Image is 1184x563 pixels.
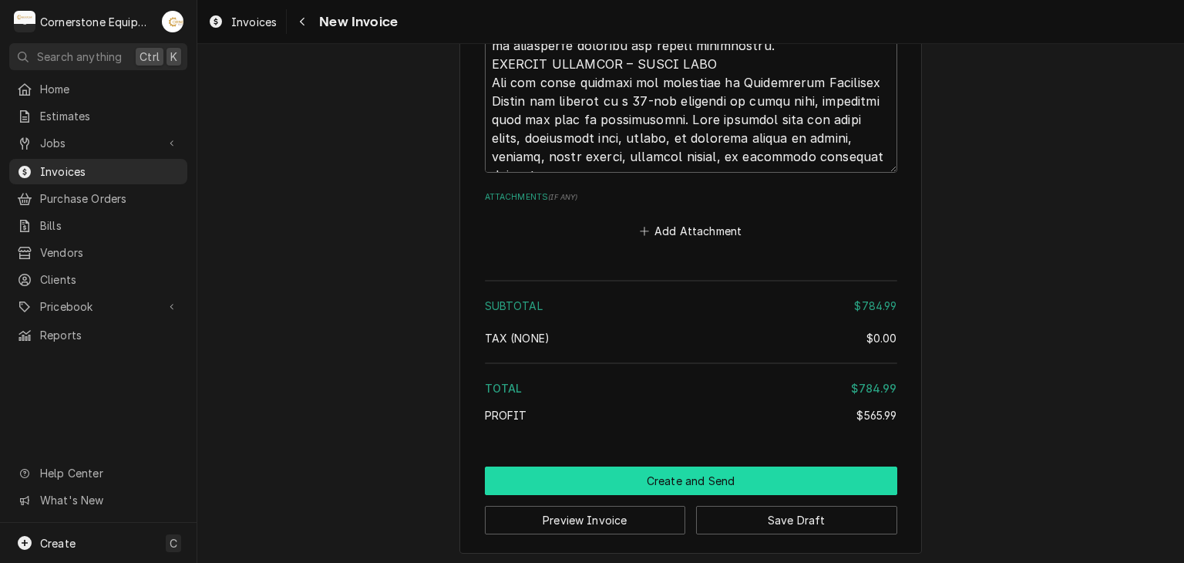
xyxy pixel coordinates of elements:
[9,103,187,129] a: Estimates
[9,186,187,211] a: Purchase Orders
[9,43,187,70] button: Search anythingCtrlK
[40,465,178,481] span: Help Center
[9,130,187,156] a: Go to Jobs
[485,191,897,204] label: Attachments
[37,49,122,65] span: Search anything
[485,299,543,312] span: Subtotal
[231,14,277,30] span: Invoices
[9,267,187,292] a: Clients
[9,159,187,184] a: Invoices
[854,298,896,314] div: $784.99
[485,382,523,395] span: Total
[314,12,398,32] span: New Invoice
[637,221,745,242] button: Add Attachment
[162,11,183,32] div: AB
[485,495,897,534] div: Button Group Row
[9,76,187,102] a: Home
[40,298,156,315] span: Pricebook
[170,535,177,551] span: C
[290,9,314,34] button: Navigate back
[40,217,180,234] span: Bills
[40,14,153,30] div: Cornerstone Equipment Repair, LLC
[866,330,897,346] div: $0.00
[40,537,76,550] span: Create
[851,380,896,396] div: $784.99
[40,164,180,180] span: Invoices
[485,298,897,314] div: Subtotal
[9,294,187,319] a: Go to Pricebook
[14,11,35,32] div: C
[485,275,897,434] div: Amount Summary
[40,271,180,288] span: Clients
[485,380,897,396] div: Total
[40,327,180,343] span: Reports
[40,81,180,97] span: Home
[40,108,180,124] span: Estimates
[40,492,178,508] span: What's New
[9,213,187,238] a: Bills
[162,11,183,32] div: Andrew Buigues's Avatar
[485,506,686,534] button: Preview Invoice
[9,487,187,513] a: Go to What's New
[202,9,283,35] a: Invoices
[140,49,160,65] span: Ctrl
[14,11,35,32] div: Cornerstone Equipment Repair, LLC's Avatar
[9,460,187,486] a: Go to Help Center
[40,135,156,151] span: Jobs
[485,467,897,534] div: Button Group
[40,244,180,261] span: Vendors
[485,467,897,495] div: Button Group Row
[485,467,897,495] button: Create and Send
[485,409,527,422] span: Profit
[9,240,187,265] a: Vendors
[548,193,577,201] span: ( if any )
[485,191,897,242] div: Attachments
[9,322,187,348] a: Reports
[40,190,180,207] span: Purchase Orders
[485,407,897,423] div: Profit
[696,506,897,534] button: Save Draft
[485,332,550,345] span: Tax ( none )
[856,409,896,422] span: $565.99
[485,330,897,346] div: Tax
[170,49,177,65] span: K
